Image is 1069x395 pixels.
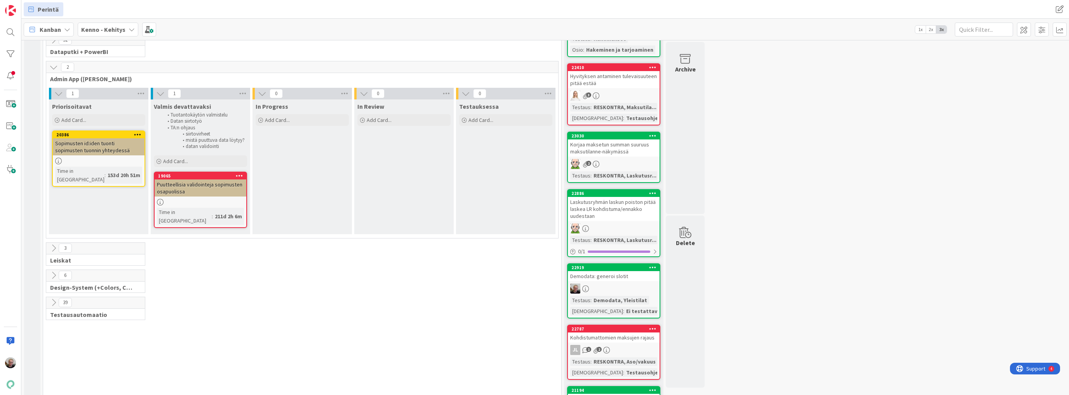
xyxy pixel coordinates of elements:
[50,284,135,291] span: Design-System (+Colors, Components)
[163,143,246,150] li: datan validointi
[568,325,660,343] div: 22787Kohdistumattomien maksujen rajaus
[568,190,660,221] div: 22886Laskutusryhmän laskun poiston pitää laskea LR kohdistuma/ennakko uudestaan
[213,212,244,221] div: 211d 2h 6m
[586,347,591,352] span: 1
[936,26,947,33] span: 3x
[106,171,142,179] div: 153d 20h 51m
[570,103,590,111] div: Testaus
[568,139,660,157] div: Korjaa maksetun summan suuruus maksutilanne-näkymässä
[567,63,660,125] a: 22410Hyvityksen antaminen tulevaisuuteen pitää estääSLTestaus:RESKONTRA, Maksutila...[DEMOGRAPHIC...
[568,223,660,233] div: AN
[590,357,592,366] span: :
[59,244,72,253] span: 3
[926,26,936,33] span: 2x
[570,307,623,315] div: [DEMOGRAPHIC_DATA]
[50,48,135,56] span: Dataputki + PowerBI
[568,332,660,343] div: Kohdistumattomien maksujen rajaus
[155,172,246,179] div: 19065
[459,103,499,110] span: Testauksessa
[570,90,580,101] img: SL
[571,326,660,332] div: 22787
[623,368,624,377] span: :
[590,103,592,111] span: :
[915,26,926,33] span: 1x
[955,23,1013,37] input: Quick Filter...
[50,75,548,83] span: Admin App (Jaakko)
[592,236,658,244] div: RESKONTRA, Laskutusr...
[570,159,580,169] img: AN
[571,65,660,70] div: 22410
[570,171,590,180] div: Testaus
[52,131,145,187] a: 20386Sopimusten id:iden tuonti sopimusten tuonnin yhteydessäTime in [GEOGRAPHIC_DATA]:153d 20h 51m
[163,137,246,143] li: mistä puuttuva data löytyy?
[53,131,145,155] div: 20386Sopimusten id:iden tuonti sopimusten tuonnin yhteydessä
[568,247,660,256] div: 0/1
[590,171,592,180] span: :
[568,71,660,88] div: Hyvityksen antaminen tulevaisuuteen pitää estää
[624,368,670,377] div: Testausohjeet...
[570,296,590,305] div: Testaus
[55,167,104,184] div: Time in [GEOGRAPHIC_DATA]
[567,325,660,380] a: 22787Kohdistumattomien maksujen rajausJLTestaus:RESKONTRA, Aso/vakuus[DEMOGRAPHIC_DATA]:Testausoh...
[567,132,660,183] a: 23030Korjaa maksetun summan suuruus maksutilanne-näkymässäANTestaus:RESKONTRA, Laskutusr...
[81,26,125,33] b: Kenno - Kehitys
[5,357,16,368] img: JH
[61,117,86,124] span: Add Card...
[270,89,283,98] span: 0
[163,131,246,137] li: siirtovirheet
[570,114,623,122] div: [DEMOGRAPHIC_DATA]
[570,236,590,244] div: Testaus
[473,89,486,98] span: 0
[52,103,92,110] span: Priorisoitavat
[567,263,660,318] a: 22919Demodata: generoi slotitJHTestaus:Demodata, Yleistilat[DEMOGRAPHIC_DATA]:Ei testattavi...
[16,1,35,10] span: Support
[568,64,660,71] div: 22410
[163,112,246,118] li: Tuotantokäytön valmistelu
[66,89,79,98] span: 1
[570,368,623,377] div: [DEMOGRAPHIC_DATA]
[568,132,660,139] div: 23030
[265,117,290,124] span: Add Card...
[570,223,580,233] img: AN
[568,325,660,332] div: 22787
[567,189,660,257] a: 22886Laskutusryhmän laskun poiston pitää laskea LR kohdistuma/ennakko uudestaanANTestaus:RESKONTR...
[624,307,665,315] div: Ei testattavi...
[624,114,670,122] div: Testausohjeet...
[568,90,660,101] div: SL
[154,172,247,228] a: 19065Puutteellisia validointeja sopimusten osapuolissaTime in [GEOGRAPHIC_DATA]:211d 2h 6m
[571,133,660,139] div: 23030
[568,159,660,169] div: AN
[104,171,106,179] span: :
[676,238,695,247] div: Delete
[155,179,246,197] div: Puutteellisia validointeja sopimusten osapuolissa
[571,388,660,393] div: 21194
[584,45,655,54] div: Hakeminen ja tarjoaminen
[568,271,660,281] div: Demodata: generoi slotit
[155,172,246,197] div: 19065Puutteellisia validointeja sopimusten osapuolissa
[256,103,288,110] span: In Progress
[568,197,660,221] div: Laskutusryhmän laskun poiston pitää laskea LR kohdistuma/ennakko uudestaan
[592,171,658,180] div: RESKONTRA, Laskutusr...
[568,345,660,355] div: JL
[24,2,63,16] a: Perintä
[592,357,658,366] div: RESKONTRA, Aso/vakuus
[50,256,135,264] span: Leiskat
[597,347,602,352] span: 2
[578,247,585,256] span: 0 / 1
[371,89,385,98] span: 0
[163,125,246,131] li: TA:n ohjaus
[163,118,246,124] li: Datan siirtotyö
[590,296,592,305] span: :
[570,284,580,294] img: JH
[38,5,59,14] span: Perintä
[570,45,583,54] div: Osio
[590,236,592,244] span: :
[570,357,590,366] div: Testaus
[212,212,213,221] span: :
[40,3,42,9] div: 4
[5,379,16,390] img: avatar
[53,131,145,138] div: 20386
[357,103,384,110] span: In Review
[157,208,212,225] div: Time in [GEOGRAPHIC_DATA]
[168,89,181,98] span: 1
